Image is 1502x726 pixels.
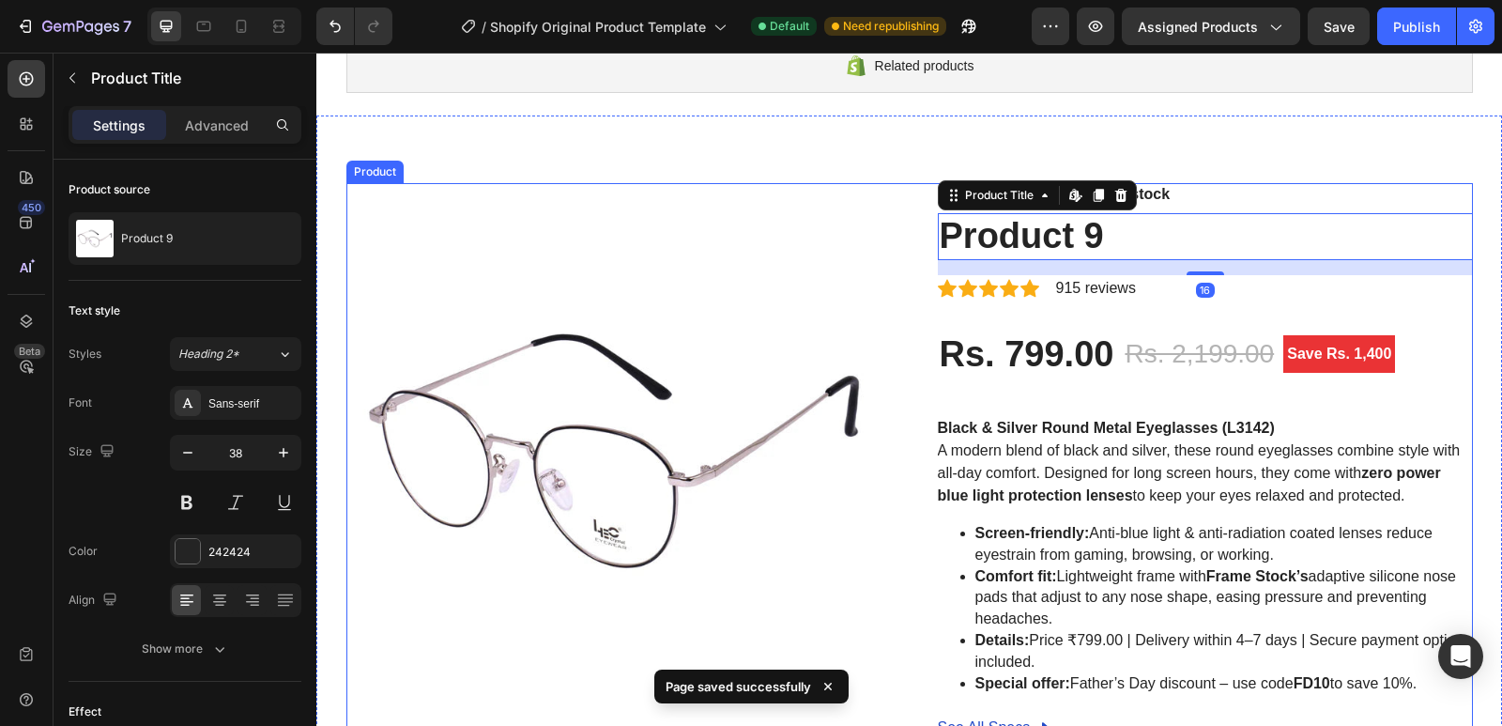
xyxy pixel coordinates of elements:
[1438,634,1483,679] div: Open Intercom Messenger
[178,346,239,363] span: Heading 2*
[170,337,301,371] button: Heading 2*
[659,471,1157,513] p: Anti-blue light & anti-radiation coated lenses reduce eyestrain from gaming, browsing, or working.
[142,640,229,658] div: Show more
[123,15,131,38] p: 7
[34,111,84,128] div: Product
[659,516,741,532] strong: Comfort fit:
[14,344,45,359] div: Beta
[659,621,1157,641] p: Father’s Day discount – use code to save 10%.
[645,134,721,151] div: Product Title
[621,390,1144,451] p: A modern blend of black and silver, these round eyeglasses combine style with all-day comfort. De...
[69,703,101,720] div: Effect
[69,543,98,560] div: Color
[121,232,173,245] p: Product 9
[69,346,101,363] div: Styles
[316,53,1502,726] iframe: Design area
[8,8,140,45] button: 7
[1377,8,1456,45] button: Publish
[843,18,939,35] span: Need republishing
[659,623,754,639] strong: Special offer:
[740,224,820,247] p: 915 reviews
[890,516,992,532] strong: Frame Stock’s
[69,632,301,666] button: Show more
[69,440,118,465] div: Size
[208,544,297,561] div: 242424
[185,116,249,135] p: Advanced
[69,588,121,613] div: Align
[621,664,737,687] a: See All Specs
[659,579,713,595] strong: Details:
[1122,8,1300,45] button: Assigned Products
[659,472,774,488] strong: Screen-friendly:
[208,395,297,412] div: Sans-serif
[659,578,1157,620] p: Price ₹799.00 | Delivery within 4–7 days | Secure payment options included.
[490,17,706,37] span: Shopify Original Product Template
[69,181,150,198] div: Product source
[967,283,1079,320] pre: Save Rs. 1,400
[806,280,959,323] div: Rs. 2,199.00
[18,200,45,215] div: 450
[770,18,809,35] span: Default
[659,514,1157,577] p: Lightweight frame with adaptive silicone nose pads that adjust to any nose shape, easing pressure...
[1393,17,1440,37] div: Publish
[69,302,120,319] div: Text style
[1324,19,1355,35] span: Save
[316,8,392,45] div: Undo/Redo
[69,394,92,411] div: Font
[76,220,114,257] img: product feature img
[621,279,800,326] div: Rs. 799.00
[1138,17,1258,37] span: Assigned Products
[621,161,1157,208] h2: Product 9
[482,17,486,37] span: /
[621,367,958,383] strong: Black & Silver Round Metal Eyeglasses (L3142)
[621,664,714,687] div: See All Specs
[977,623,1014,639] strong: FD10
[880,230,898,245] div: 16
[1308,8,1370,45] button: Save
[93,116,146,135] p: Settings
[666,677,811,696] p: Page saved successfully
[91,67,294,89] p: Product Title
